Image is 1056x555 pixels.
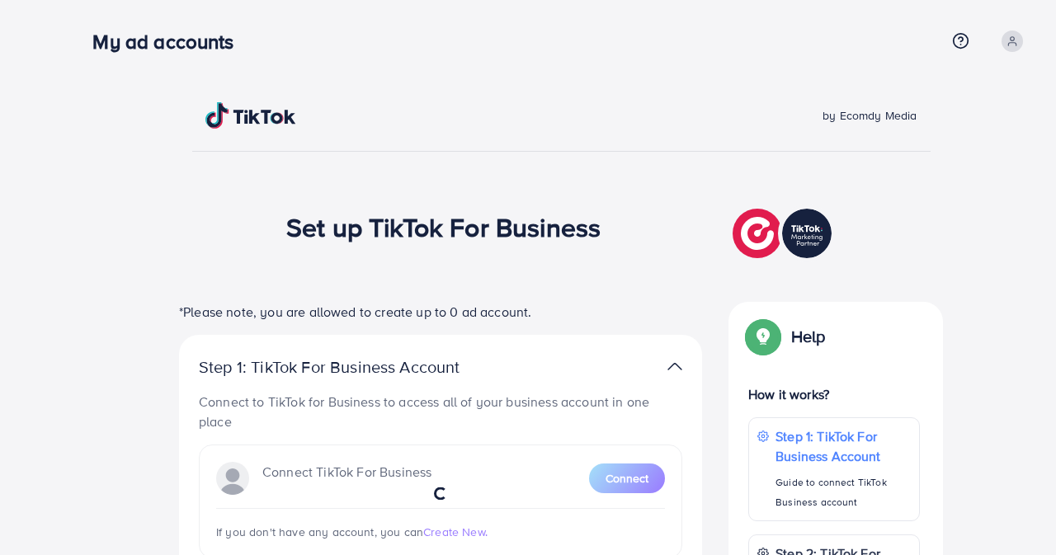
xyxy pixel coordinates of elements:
[199,357,512,377] p: Step 1: TikTok For Business Account
[92,30,247,54] h3: My ad accounts
[748,384,920,404] p: How it works?
[205,102,296,129] img: TikTok
[748,322,778,351] img: Popup guide
[733,205,836,262] img: TikTok partner
[823,107,917,124] span: by Ecomdy Media
[667,355,682,379] img: TikTok partner
[775,426,911,466] p: Step 1: TikTok For Business Account
[775,473,911,512] p: Guide to connect TikTok Business account
[179,302,702,322] p: *Please note, you are allowed to create up to 0 ad account.
[286,211,601,242] h1: Set up TikTok For Business
[791,327,826,346] p: Help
